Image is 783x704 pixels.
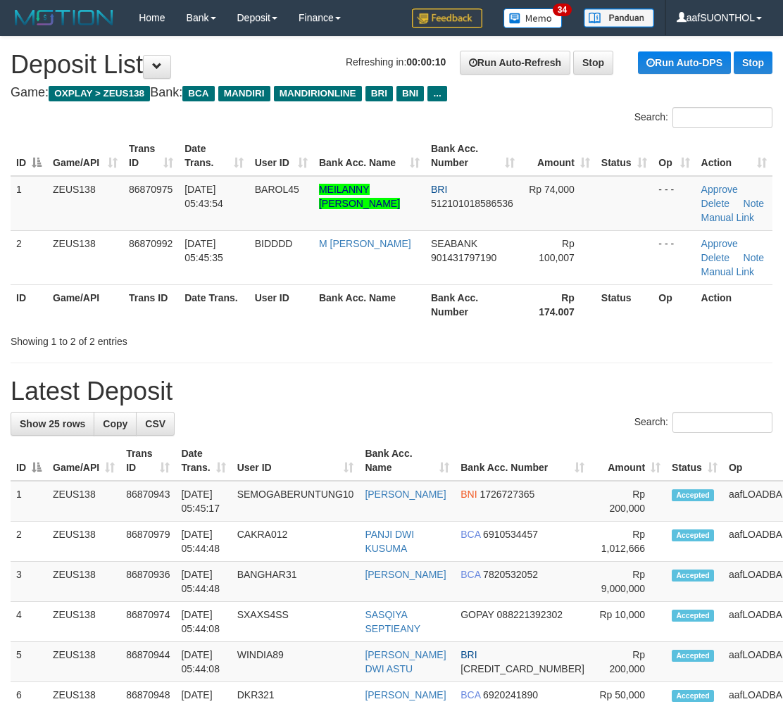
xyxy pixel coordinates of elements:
[274,86,362,101] span: MANDIRIONLINE
[47,602,120,642] td: ZEUS138
[744,252,765,263] a: Note
[179,136,249,176] th: Date Trans.: activate to sort column ascending
[20,418,85,429] span: Show 25 rows
[427,86,446,101] span: ...
[11,86,772,100] h4: Game: Bank:
[396,86,424,101] span: BNI
[129,238,173,249] span: 86870992
[590,481,666,522] td: Rp 200,000
[182,86,214,101] span: BCA
[701,252,729,263] a: Delete
[249,136,313,176] th: User ID: activate to sort column ascending
[47,136,123,176] th: Game/API: activate to sort column ascending
[94,412,137,436] a: Copy
[47,642,120,682] td: ZEUS138
[461,649,477,660] span: BRI
[232,522,360,562] td: CAKRA012
[47,284,123,325] th: Game/API
[653,176,695,231] td: - - -
[425,136,520,176] th: Bank Acc. Number: activate to sort column ascending
[232,441,360,481] th: User ID: activate to sort column ascending
[365,569,446,580] a: [PERSON_NAME]
[120,441,175,481] th: Trans ID: activate to sort column ascending
[11,562,47,602] td: 3
[175,522,231,562] td: [DATE] 05:44:48
[701,266,755,277] a: Manual Link
[136,412,175,436] a: CSV
[701,212,755,223] a: Manual Link
[175,441,231,481] th: Date Trans.: activate to sort column ascending
[184,184,223,209] span: [DATE] 05:43:54
[313,284,425,325] th: Bank Acc. Name
[461,529,480,540] span: BCA
[431,252,496,263] span: Copy 901431797190 to clipboard
[461,609,494,620] span: GOPAY
[412,8,482,28] img: Feedback.jpg
[103,418,127,429] span: Copy
[431,184,447,195] span: BRI
[47,230,123,284] td: ZEUS138
[47,176,123,231] td: ZEUS138
[590,642,666,682] td: Rp 200,000
[184,238,223,263] span: [DATE] 05:45:35
[744,198,765,209] a: Note
[672,610,714,622] span: Accepted
[179,284,249,325] th: Date Trans.
[120,562,175,602] td: 86870936
[11,329,315,348] div: Showing 1 to 2 of 2 entries
[431,198,513,209] span: Copy 512101018586536 to clipboard
[634,412,772,433] label: Search:
[696,284,772,325] th: Action
[129,184,173,195] span: 86870975
[359,441,455,481] th: Bank Acc. Name: activate to sort column ascending
[529,184,575,195] span: Rp 74,000
[365,649,446,674] a: [PERSON_NAME] DWI ASTU
[461,489,477,500] span: BNI
[47,481,120,522] td: ZEUS138
[365,489,446,500] a: [PERSON_NAME]
[11,230,47,284] td: 2
[175,642,231,682] td: [DATE] 05:44:08
[232,562,360,602] td: BANGHAR31
[175,602,231,642] td: [DATE] 05:44:08
[11,481,47,522] td: 1
[701,184,738,195] a: Approve
[11,51,772,79] h1: Deposit List
[672,107,772,128] input: Search:
[638,51,731,74] a: Run Auto-DPS
[653,136,695,176] th: Op: activate to sort column ascending
[734,51,772,74] a: Stop
[590,562,666,602] td: Rp 9,000,000
[634,107,772,128] label: Search:
[255,238,293,249] span: BIDDDD
[365,529,414,554] a: PANJI DWI KUSUMA
[11,284,47,325] th: ID
[672,529,714,541] span: Accepted
[47,562,120,602] td: ZEUS138
[520,136,595,176] th: Amount: activate to sort column ascending
[483,689,538,700] span: Copy 6920241890 to clipboard
[406,56,446,68] strong: 00:00:10
[460,51,570,75] a: Run Auto-Refresh
[11,602,47,642] td: 4
[365,609,420,634] a: SASQIYA SEPTIEANY
[47,441,120,481] th: Game/API: activate to sort column ascending
[11,412,94,436] a: Show 25 rows
[497,609,563,620] span: Copy 088221392302 to clipboard
[319,184,400,209] a: MEILANNY [PERSON_NAME]
[11,642,47,682] td: 5
[175,562,231,602] td: [DATE] 05:44:48
[480,489,534,500] span: Copy 1726727365 to clipboard
[49,86,150,101] span: OXPLAY > ZEUS138
[653,230,695,284] td: - - -
[701,238,738,249] a: Approve
[47,522,120,562] td: ZEUS138
[483,529,538,540] span: Copy 6910534457 to clipboard
[346,56,446,68] span: Refreshing in:
[11,377,772,406] h1: Latest Deposit
[232,481,360,522] td: SEMOGABERUNTUNG10
[120,481,175,522] td: 86870943
[461,689,480,700] span: BCA
[175,481,231,522] td: [DATE] 05:45:17
[249,284,313,325] th: User ID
